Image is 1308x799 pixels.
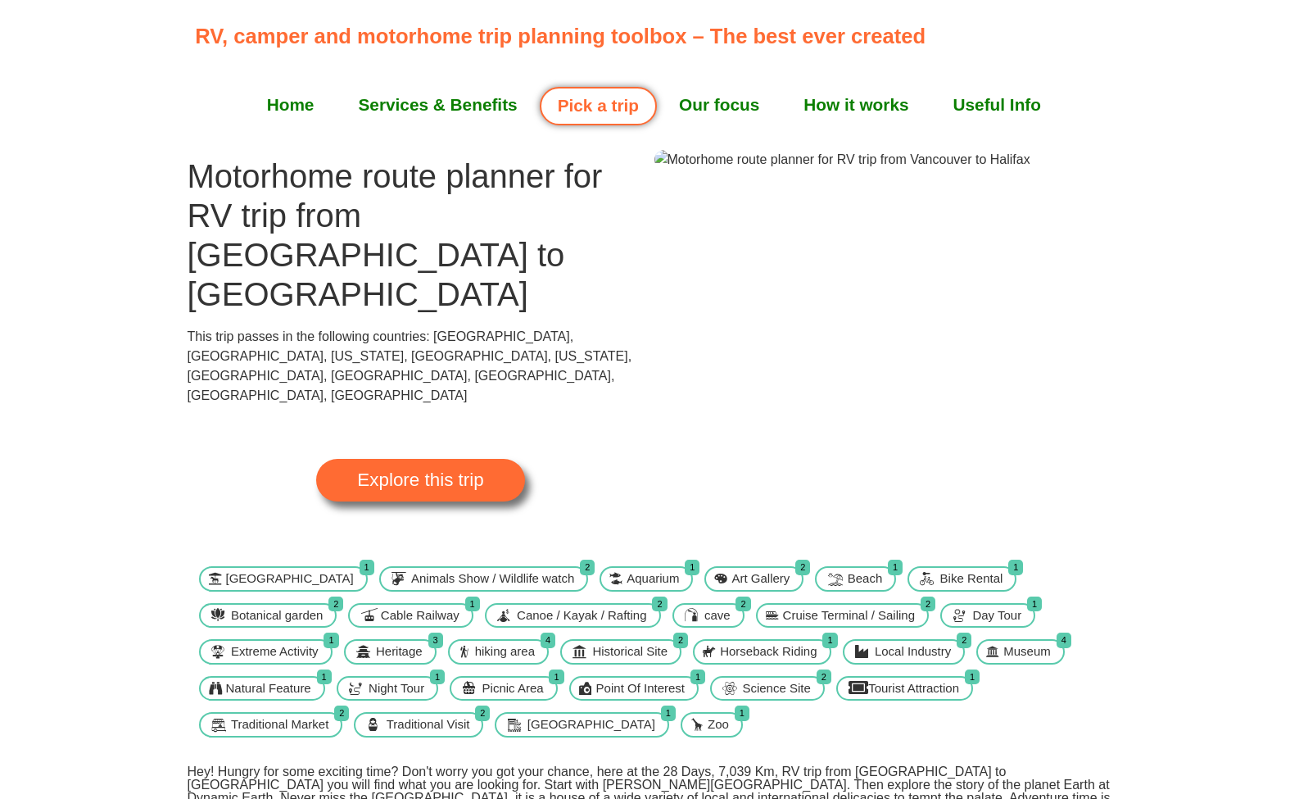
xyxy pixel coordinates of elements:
[364,679,428,698] span: Night Tour
[227,606,328,625] span: Botanical garden
[478,679,548,698] span: Picnic Area
[864,679,963,698] span: Tourist Attraction
[588,642,672,661] span: Historical Site
[336,84,539,125] a: Services & Benefits
[317,670,332,685] span: 1
[324,633,338,648] span: 1
[652,597,667,612] span: 2
[727,570,794,588] span: Art Gallery
[430,670,445,685] span: 1
[957,633,971,648] span: 2
[580,560,595,575] span: 2
[735,706,749,721] span: 1
[685,560,699,575] span: 1
[999,642,1055,661] span: Museum
[1027,597,1042,612] span: 1
[704,715,733,734] span: Zoo
[871,642,955,661] span: Local Industry
[316,459,524,502] a: Explore this trip
[245,84,337,125] a: Home
[227,642,323,661] span: Extreme Activity
[968,606,1025,625] span: Day Tour
[372,642,427,661] span: Heritage
[523,715,659,734] span: [GEOGRAPHIC_DATA]
[936,570,1007,588] span: Bike Rental
[188,329,632,402] span: This trip passes in the following countries: [GEOGRAPHIC_DATA], [GEOGRAPHIC_DATA], [US_STATE], [G...
[513,606,650,625] span: Canoe / Kayak / Rafting
[673,633,688,648] span: 2
[700,606,735,625] span: cave
[844,570,887,588] span: Beach
[540,87,657,125] a: Pick a trip
[1008,560,1023,575] span: 1
[716,642,821,661] span: Horseback Riding
[822,633,837,648] span: 1
[357,471,483,489] span: Explore this trip
[428,633,443,648] span: 3
[921,597,935,612] span: 2
[735,597,750,612] span: 2
[328,597,343,612] span: 2
[931,84,1063,125] a: Useful Info
[654,150,1030,170] img: Motorhome route planner for RV trip from Vancouver to Halifax
[195,20,1121,52] p: RV, camper and motorhome trip planning toolbox – The best ever created
[592,679,689,698] span: Point Of Interest
[360,560,374,575] span: 1
[690,670,705,685] span: 1
[795,560,810,575] span: 2
[779,606,919,625] span: Cruise Terminal / Sailing
[334,706,349,721] span: 2
[657,84,781,125] a: Our focus
[377,606,464,625] span: Cable Railway
[817,670,831,685] span: 2
[622,570,683,588] span: Aquarium
[382,715,474,734] span: Traditional Visit
[188,157,654,314] h1: Motorhome route planner for RV trip from [GEOGRAPHIC_DATA] to [GEOGRAPHIC_DATA]
[465,597,480,612] span: 1
[475,706,490,721] span: 2
[738,679,814,698] span: Science Site
[222,570,358,588] span: [GEOGRAPHIC_DATA]
[549,670,563,685] span: 1
[888,560,903,575] span: 1
[407,570,578,588] span: Animals Show / Wildlife watch
[195,84,1112,125] nav: Menu
[661,706,676,721] span: 1
[227,715,333,734] span: Traditional Market
[222,679,315,698] span: Natural Feature
[541,633,555,648] span: 4
[781,84,930,125] a: How it works
[471,642,539,661] span: hiking area
[965,670,980,685] span: 1
[1057,633,1071,648] span: 4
